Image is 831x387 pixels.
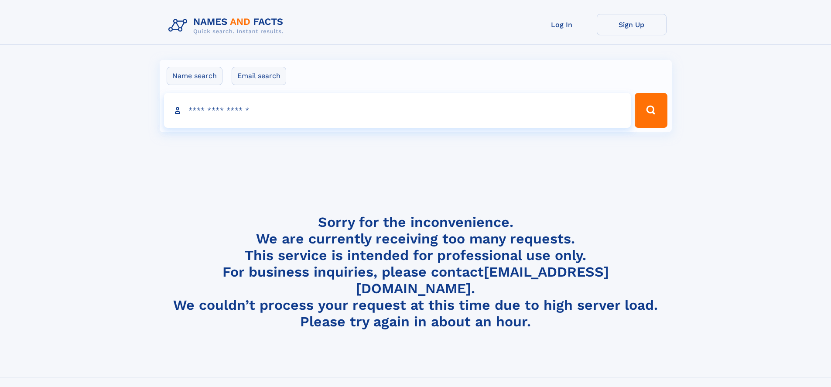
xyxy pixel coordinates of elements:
[597,14,667,35] a: Sign Up
[232,67,286,85] label: Email search
[167,67,222,85] label: Name search
[356,264,609,297] a: [EMAIL_ADDRESS][DOMAIN_NAME]
[635,93,667,128] button: Search Button
[165,14,291,38] img: Logo Names and Facts
[165,214,667,330] h4: Sorry for the inconvenience. We are currently receiving too many requests. This service is intend...
[527,14,597,35] a: Log In
[164,93,631,128] input: search input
